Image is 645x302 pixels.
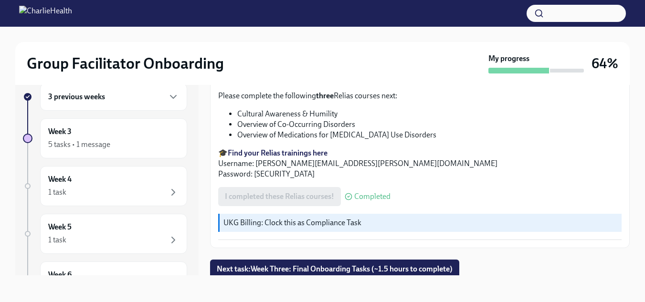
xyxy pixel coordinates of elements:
[217,264,453,274] span: Next task : Week Three: Final Onboarding Tasks (~1.5 hours to complete)
[223,218,618,228] p: UKG Billing: Clock this as Compliance Task
[218,148,622,179] p: 🎓 Username: [PERSON_NAME][EMAIL_ADDRESS][PERSON_NAME][DOMAIN_NAME] Password: [SECURITY_DATA]
[48,126,72,137] h6: Week 3
[19,6,72,21] img: CharlieHealth
[48,187,66,198] div: 1 task
[48,270,72,280] h6: Week 6
[48,235,66,245] div: 1 task
[237,130,622,140] li: Overview of Medications for [MEDICAL_DATA] Use Disorders
[23,214,187,254] a: Week 51 task
[48,139,110,150] div: 5 tasks • 1 message
[23,118,187,158] a: Week 35 tasks • 1 message
[228,148,328,157] a: Find your Relias trainings here
[210,260,459,279] button: Next task:Week Three: Final Onboarding Tasks (~1.5 hours to complete)
[48,174,72,185] h6: Week 4
[237,119,622,130] li: Overview of Co-Occurring Disorders
[23,166,187,206] a: Week 41 task
[316,91,334,100] strong: three
[27,54,224,73] h2: Group Facilitator Onboarding
[40,83,187,111] div: 3 previous weeks
[23,261,187,302] a: Week 6
[48,92,105,102] h6: 3 previous weeks
[48,222,72,232] h6: Week 5
[354,193,391,200] span: Completed
[488,53,529,64] strong: My progress
[237,109,622,119] li: Cultural Awareness & Humility
[218,91,622,101] p: Please complete the following Relias courses next:
[592,55,618,72] h3: 64%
